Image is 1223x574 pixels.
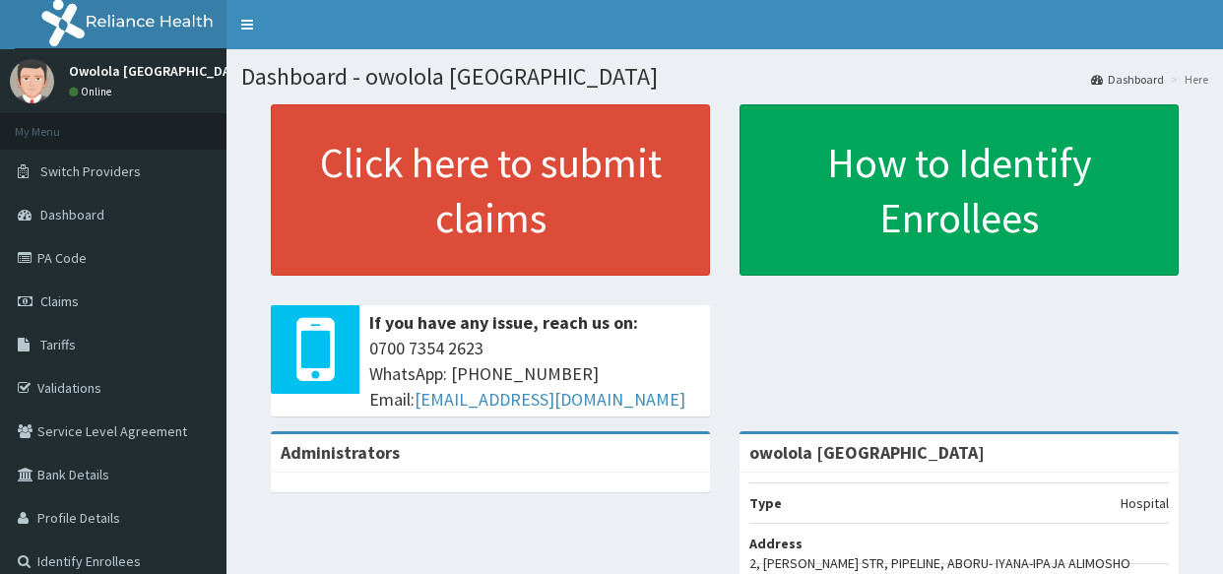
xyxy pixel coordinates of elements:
b: Address [749,535,803,552]
strong: owolola [GEOGRAPHIC_DATA] [749,441,985,464]
a: Online [69,85,116,98]
p: Owolola [GEOGRAPHIC_DATA] [69,64,250,78]
a: How to Identify Enrollees [740,104,1179,276]
a: [EMAIL_ADDRESS][DOMAIN_NAME] [415,388,685,411]
b: Administrators [281,441,400,464]
span: Tariffs [40,336,76,353]
p: Hospital [1121,493,1169,513]
h1: Dashboard - owolola [GEOGRAPHIC_DATA] [241,64,1208,90]
b: Type [749,494,782,512]
li: Here [1166,71,1208,88]
a: Click here to submit claims [271,104,710,276]
span: Dashboard [40,206,104,223]
span: Claims [40,292,79,310]
a: Dashboard [1091,71,1164,88]
span: 0700 7354 2623 WhatsApp: [PHONE_NUMBER] Email: [369,336,700,412]
b: If you have any issue, reach us on: [369,311,638,334]
span: Switch Providers [40,162,141,180]
img: User Image [10,59,54,103]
